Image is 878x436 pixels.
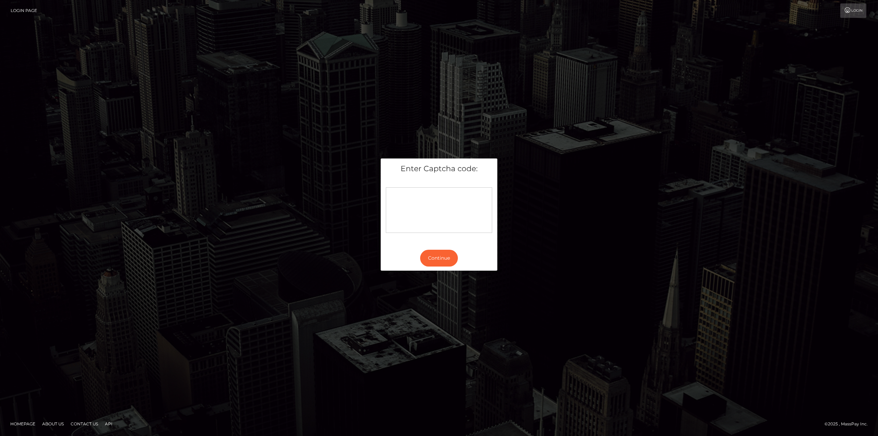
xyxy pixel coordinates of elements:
a: Login Page [11,3,37,18]
button: Continue [420,250,458,267]
div: © 2025 , MassPay Inc. [824,420,873,428]
h5: Enter Captcha code: [386,164,492,174]
a: Contact Us [68,419,101,429]
div: Captcha widget loading... [386,187,492,233]
a: Login [840,3,866,18]
a: About Us [39,419,67,429]
a: Homepage [8,419,38,429]
a: API [102,419,115,429]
